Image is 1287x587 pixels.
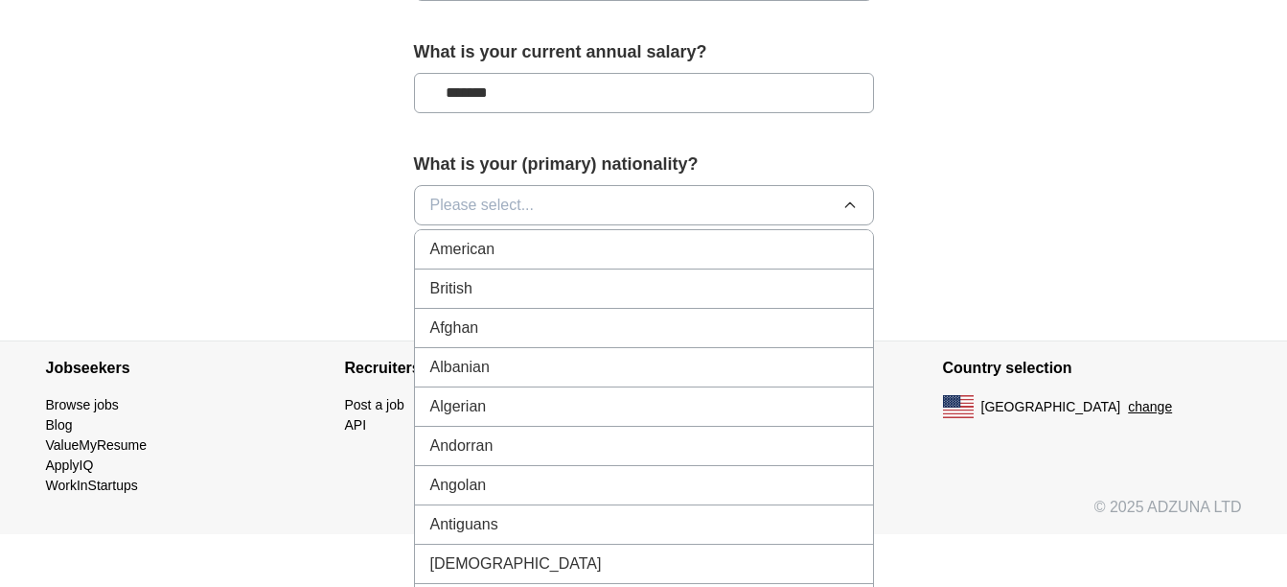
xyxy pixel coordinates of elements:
span: [DEMOGRAPHIC_DATA] [430,552,602,575]
span: Please select... [430,194,535,217]
div: © 2025 ADZUNA LTD [31,496,1257,534]
span: Albanian [430,356,490,379]
a: WorkInStartups [46,478,138,493]
span: Andorran [430,434,494,458]
span: Angolan [430,474,487,497]
a: ApplyIQ [46,458,94,473]
span: Afghan [430,317,479,340]
label: What is your (primary) nationality? [414,152,874,177]
span: Algerian [430,395,487,418]
a: ValueMyResume [46,437,148,453]
button: change [1128,397,1172,417]
img: US flag [943,395,974,418]
label: What is your current annual salary? [414,39,874,65]
a: Browse jobs [46,397,119,412]
span: Antiguans [430,513,498,536]
h4: Country selection [943,341,1242,395]
a: API [345,417,367,433]
button: Please select... [414,185,874,225]
span: American [430,238,495,261]
span: [GEOGRAPHIC_DATA] [981,397,1121,417]
span: British [430,277,472,300]
a: Blog [46,417,73,433]
a: Post a job [345,397,404,412]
